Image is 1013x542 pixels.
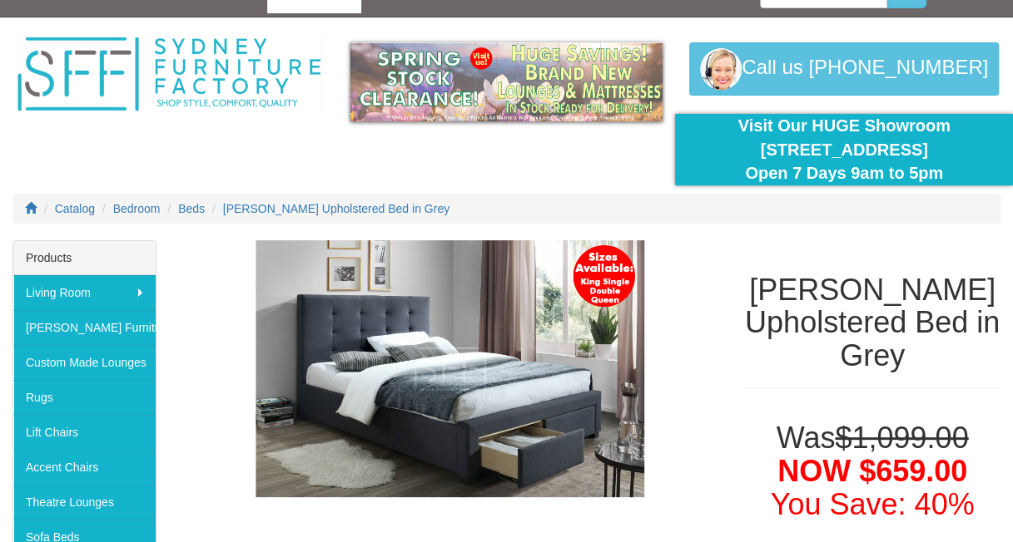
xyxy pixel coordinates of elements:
h1: Was [744,421,1001,520]
a: [PERSON_NAME] Upholstered Bed in Grey [223,202,449,215]
div: Visit Our HUGE Showroom [STREET_ADDRESS] Open 7 Days 9am to 5pm [688,114,1001,185]
a: Catalog [55,202,95,215]
img: Sydney Furniture Factory [12,34,325,115]
font: You Save: 40% [771,487,975,521]
a: Rugs [13,380,156,415]
a: Beds [178,202,205,215]
img: spring-sale.gif [350,42,663,121]
a: Custom Made Lounges [13,345,156,380]
div: Products [13,241,156,275]
span: NOW $659.00 [777,454,967,488]
a: [PERSON_NAME] Furniture [13,310,156,345]
h1: [PERSON_NAME] Upholstered Bed in Grey [744,273,1001,372]
a: Bedroom [113,202,161,215]
a: Lift Chairs [13,415,156,450]
a: Accent Chairs [13,450,156,485]
a: Living Room [13,275,156,310]
a: Theatre Lounges [13,485,156,520]
del: $1,099.00 [835,421,968,455]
